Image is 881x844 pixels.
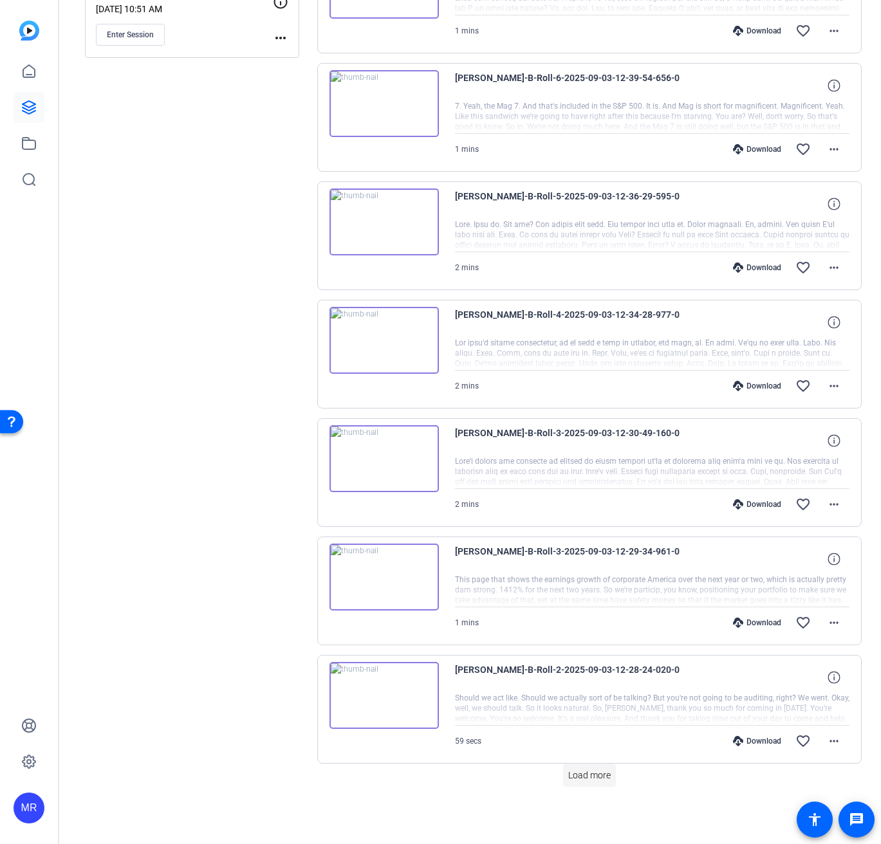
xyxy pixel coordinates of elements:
[795,260,811,275] mat-icon: favorite_border
[807,812,822,827] mat-icon: accessibility
[455,544,693,574] span: [PERSON_NAME]-B-Roll-3-2025-09-03-12-29-34-961-0
[107,30,154,40] span: Enter Session
[795,23,811,39] mat-icon: favorite_border
[826,615,842,630] mat-icon: more_horiz
[14,793,44,823] div: MR
[795,142,811,157] mat-icon: favorite_border
[455,188,693,219] span: [PERSON_NAME]-B-Roll-5-2025-09-03-12-36-29-595-0
[455,425,693,456] span: [PERSON_NAME]-B-Roll-3-2025-09-03-12-30-49-160-0
[329,544,439,610] img: thumb-nail
[727,736,788,746] div: Download
[826,23,842,39] mat-icon: more_horiz
[727,144,788,154] div: Download
[826,378,842,394] mat-icon: more_horiz
[455,381,479,390] span: 2 mins
[329,425,439,492] img: thumb-nail
[455,662,693,693] span: [PERSON_NAME]-B-Roll-2-2025-09-03-12-28-24-020-0
[795,615,811,630] mat-icon: favorite_border
[455,618,479,627] span: 1 mins
[455,737,481,746] span: 59 secs
[568,769,611,782] span: Load more
[826,142,842,157] mat-icon: more_horiz
[826,260,842,275] mat-icon: more_horiz
[455,145,479,154] span: 1 mins
[455,26,479,35] span: 1 mins
[273,30,288,46] mat-icon: more_horiz
[826,733,842,749] mat-icon: more_horiz
[727,499,788,509] div: Download
[563,764,616,787] button: Load more
[795,378,811,394] mat-icon: favorite_border
[329,188,439,255] img: thumb-nail
[826,497,842,512] mat-icon: more_horiz
[96,24,165,46] button: Enter Session
[329,307,439,374] img: thumb-nail
[329,70,439,137] img: thumb-nail
[849,812,864,827] mat-icon: message
[329,662,439,729] img: thumb-nail
[795,733,811,749] mat-icon: favorite_border
[727,618,788,628] div: Download
[727,381,788,391] div: Download
[96,4,273,14] p: [DATE] 10:51 AM
[727,262,788,273] div: Download
[795,497,811,512] mat-icon: favorite_border
[727,26,788,36] div: Download
[455,500,479,509] span: 2 mins
[455,70,693,101] span: [PERSON_NAME]-B-Roll-6-2025-09-03-12-39-54-656-0
[455,307,693,338] span: [PERSON_NAME]-B-Roll-4-2025-09-03-12-34-28-977-0
[455,263,479,272] span: 2 mins
[19,21,39,41] img: blue-gradient.svg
